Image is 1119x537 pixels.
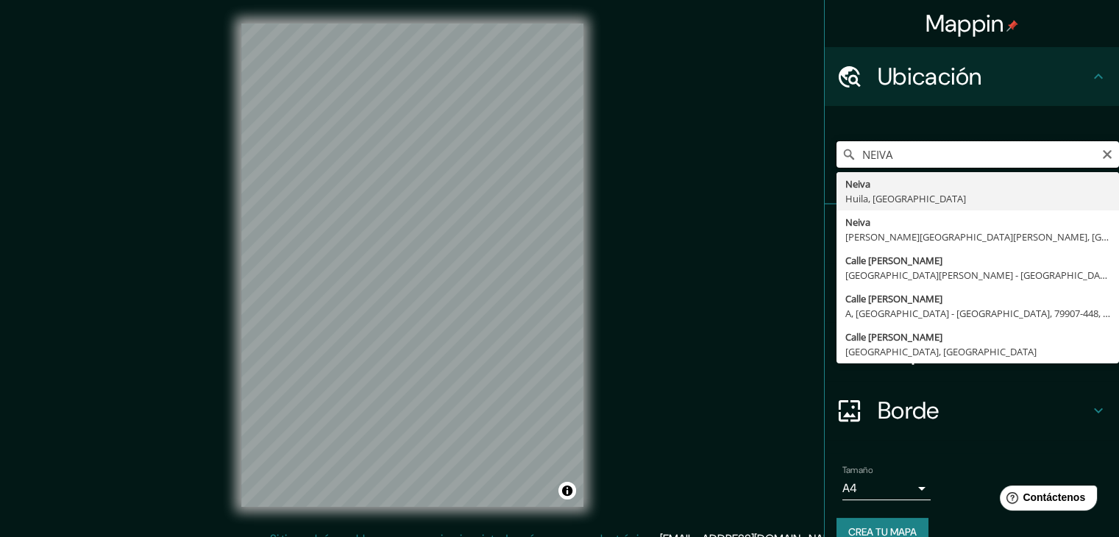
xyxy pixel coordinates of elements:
div: Ubicación [825,47,1119,106]
div: Estilo [825,263,1119,322]
font: Mappin [926,8,1004,39]
font: Calle [PERSON_NAME] [845,330,942,344]
input: Elige tu ciudad o zona [836,141,1119,168]
font: A4 [842,480,857,496]
font: Neiva [845,216,870,229]
img: pin-icon.png [1006,20,1018,32]
iframe: Lanzador de widgets de ayuda [988,480,1103,521]
font: Calle [PERSON_NAME] [845,254,942,267]
div: Patas [825,205,1119,263]
font: Ubicación [878,61,982,92]
font: Huila, [GEOGRAPHIC_DATA] [845,192,966,205]
font: Calle [PERSON_NAME] [845,292,942,305]
button: Activar o desactivar atribución [558,482,576,499]
font: Borde [878,395,939,426]
div: A4 [842,477,931,500]
font: [GEOGRAPHIC_DATA], [GEOGRAPHIC_DATA] [845,345,1037,358]
div: Borde [825,381,1119,440]
font: Tamaño [842,464,873,476]
canvas: Mapa [241,24,583,507]
font: Neiva [845,177,870,191]
button: Claro [1101,146,1113,160]
div: Disposición [825,322,1119,381]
